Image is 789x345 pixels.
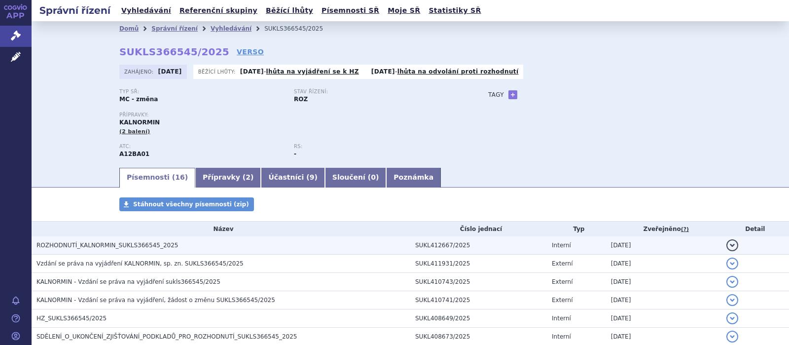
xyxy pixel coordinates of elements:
[552,260,573,267] span: Externí
[325,168,386,188] a: Sloučení (0)
[726,258,738,269] button: detail
[119,25,139,32] a: Domů
[240,68,264,75] strong: [DATE]
[294,96,308,103] strong: ROZ
[397,68,519,75] a: lhůta na odvolání proti rozhodnutí
[726,276,738,288] button: detail
[410,291,547,309] td: SUKL410741/2025
[119,112,468,118] p: Přípravky:
[606,236,721,255] td: [DATE]
[198,68,238,76] span: Běžící lhůty:
[606,273,721,291] td: [DATE]
[726,331,738,343] button: detail
[726,239,738,251] button: detail
[119,46,229,58] strong: SUKLS366545/2025
[211,25,251,32] a: Vyhledávání
[410,273,547,291] td: SUKL410743/2025
[410,236,547,255] td: SUKL412667/2025
[36,333,297,340] span: SDĚLENÍ_O_UKONČENÍ_ZJIŠŤOVÁNÍ_PODKLADŮ_PRO_ROZHODNUTÍ_SUKLS366545_2025
[310,173,315,181] span: 9
[552,297,573,304] span: Externí
[119,89,284,95] p: Typ SŘ:
[508,90,517,99] a: +
[32,3,118,17] h2: Správní řízení
[119,96,158,103] strong: MC - změna
[721,222,789,236] th: Detail
[36,297,275,304] span: KALNORMIN - Vzdání se práva na vyjádření, žádost o změnu SUKLS366545/2025
[385,4,423,17] a: Moje SŘ
[386,168,441,188] a: Poznámka
[294,151,296,157] strong: -
[177,4,260,17] a: Referenční skupiny
[119,168,195,188] a: Písemnosti (16)
[36,260,244,267] span: Vzdání se práva na vyjádření KALNORMIN, sp. zn. SUKLS366545/2025
[606,222,721,236] th: Zveřejněno
[410,309,547,328] td: SUKL408649/2025
[119,128,150,135] span: (2 balení)
[606,255,721,273] td: [DATE]
[237,47,264,57] a: VERSO
[319,4,382,17] a: Písemnosti SŘ
[36,278,220,285] span: KALNORMIN - Vzdání se práva na vyjádření sukls366545/2025
[133,201,249,208] span: Stáhnout všechny písemnosti (zip)
[552,278,573,285] span: Externí
[119,197,254,211] a: Stáhnout všechny písemnosti (zip)
[371,68,519,76] p: -
[552,315,571,322] span: Interní
[371,173,376,181] span: 0
[263,4,316,17] a: Běžící lhůty
[36,242,178,249] span: ROZHODNUTÍ_KALNORMIN_SUKLS366545_2025
[151,25,198,32] a: Správní řízení
[606,291,721,309] td: [DATE]
[36,315,107,322] span: HZ_SUKLS366545/2025
[124,68,155,76] span: Zahájeno:
[547,222,606,236] th: Typ
[294,89,459,95] p: Stav řízení:
[552,242,571,249] span: Interní
[119,119,160,126] span: KALNORMIN
[410,255,547,273] td: SUKL411931/2025
[294,144,459,150] p: RS:
[606,309,721,328] td: [DATE]
[266,68,359,75] a: lhůta na vyjádření se k HZ
[371,68,395,75] strong: [DATE]
[552,333,571,340] span: Interní
[426,4,484,17] a: Statistiky SŘ
[195,168,261,188] a: Přípravky (2)
[240,68,359,76] p: -
[681,226,689,233] abbr: (?)
[488,89,504,101] h3: Tagy
[726,312,738,324] button: detail
[261,168,324,188] a: Účastníci (9)
[158,68,182,75] strong: [DATE]
[246,173,251,181] span: 2
[175,173,184,181] span: 16
[118,4,174,17] a: Vyhledávání
[264,21,336,36] li: SUKLS366545/2025
[119,151,149,157] strong: CHLORID DRASELNÝ
[410,222,547,236] th: Číslo jednací
[32,222,410,236] th: Název
[119,144,284,150] p: ATC:
[726,294,738,306] button: detail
